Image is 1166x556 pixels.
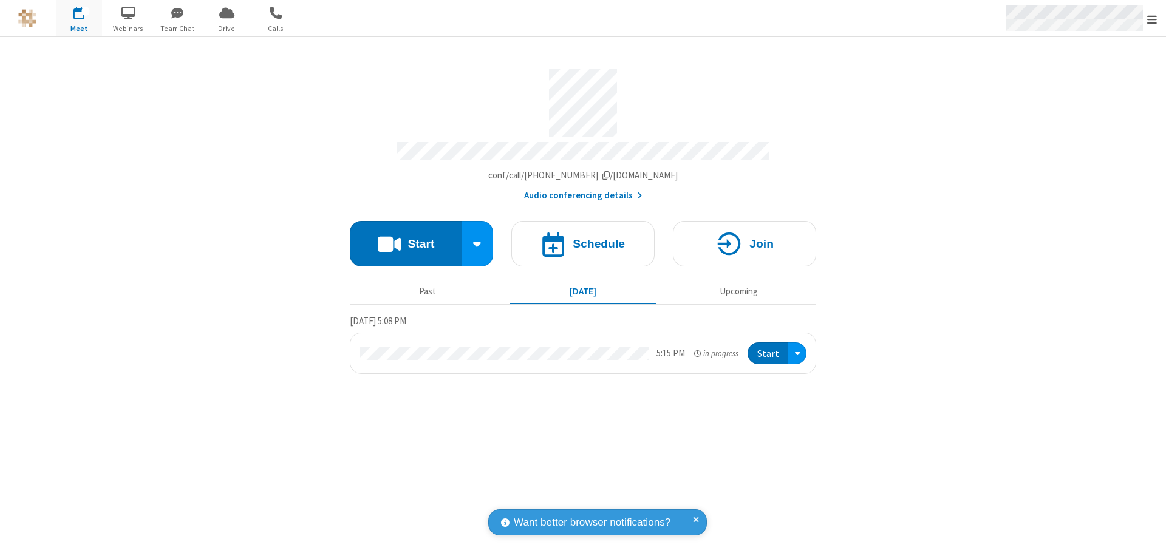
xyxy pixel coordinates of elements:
[155,23,200,34] span: Team Chat
[462,221,494,266] div: Start conference options
[748,342,788,365] button: Start
[350,314,816,375] section: Today's Meetings
[350,315,406,327] span: [DATE] 5:08 PM
[511,221,655,266] button: Schedule
[1136,524,1157,548] iframe: Chat
[514,515,670,531] span: Want better browser notifications?
[488,169,678,181] span: Copy my meeting room link
[510,280,656,303] button: [DATE]
[673,221,816,266] button: Join
[656,347,685,361] div: 5:15 PM
[694,348,738,359] em: in progress
[749,238,774,249] h4: Join
[253,23,299,34] span: Calls
[407,238,434,249] h4: Start
[18,9,36,27] img: QA Selenium DO NOT DELETE OR CHANGE
[788,342,806,365] div: Open menu
[56,23,102,34] span: Meet
[82,7,90,16] div: 1
[350,60,816,203] section: Account details
[666,280,812,303] button: Upcoming
[488,169,678,183] button: Copy my meeting room linkCopy my meeting room link
[350,221,462,266] button: Start
[573,238,625,249] h4: Schedule
[204,23,250,34] span: Drive
[524,189,643,203] button: Audio conferencing details
[355,280,501,303] button: Past
[106,23,151,34] span: Webinars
